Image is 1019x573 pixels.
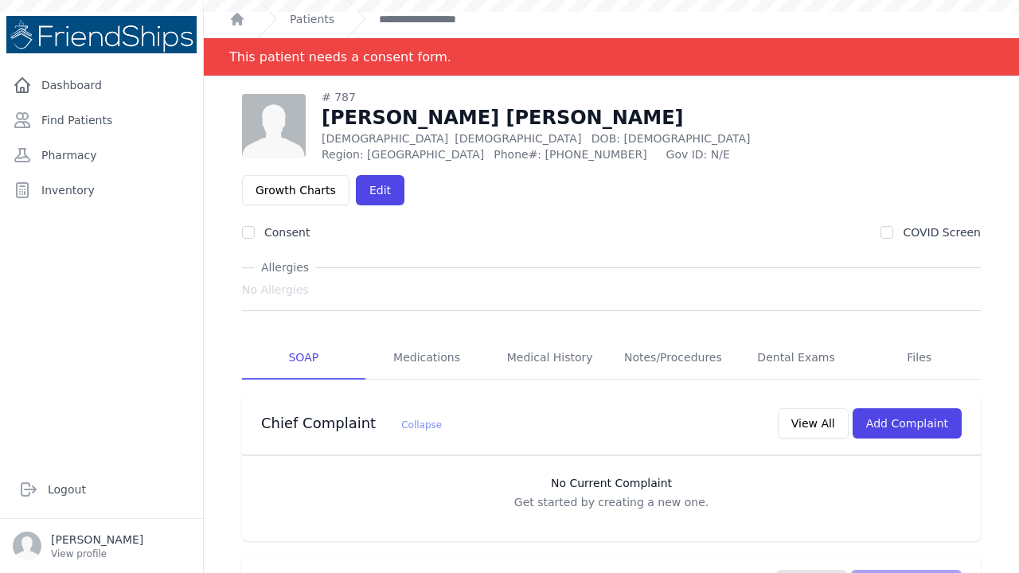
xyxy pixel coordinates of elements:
[242,175,349,205] a: Growth Charts
[494,146,656,162] span: Phone#: [PHONE_NUMBER]
[322,105,838,131] h1: [PERSON_NAME] [PERSON_NAME]
[735,337,858,380] a: Dental Exams
[6,139,197,171] a: Pharmacy
[261,414,442,433] h3: Chief Complaint
[6,69,197,101] a: Dashboard
[242,337,365,380] a: SOAP
[455,132,581,145] span: [DEMOGRAPHIC_DATA]
[258,494,965,510] p: Get started by creating a new one.
[13,532,190,560] a: [PERSON_NAME] View profile
[365,337,489,380] a: Medications
[13,474,190,505] a: Logout
[356,175,404,205] a: Edit
[242,94,306,158] img: person-242608b1a05df3501eefc295dc1bc67a.jpg
[857,337,981,380] a: Files
[778,408,849,439] button: View All
[666,146,838,162] span: Gov ID: N/E
[903,226,981,239] label: COVID Screen
[242,337,981,380] nav: Tabs
[51,548,143,560] p: View profile
[51,532,143,548] p: [PERSON_NAME]
[488,337,611,380] a: Medical History
[229,38,451,76] div: This patient needs a consent form.
[322,146,484,162] span: Region: [GEOGRAPHIC_DATA]
[591,132,751,145] span: DOB: [DEMOGRAPHIC_DATA]
[6,174,197,206] a: Inventory
[6,16,197,53] img: Medical Missions EMR
[290,11,334,27] a: Patients
[322,131,838,146] p: [DEMOGRAPHIC_DATA]
[242,282,309,298] span: No Allergies
[322,89,838,105] div: # 787
[204,38,1019,76] div: Notification
[258,475,965,491] h3: No Current Complaint
[611,337,735,380] a: Notes/Procedures
[255,259,315,275] span: Allergies
[6,104,197,136] a: Find Patients
[853,408,962,439] button: Add Complaint
[401,419,442,431] span: Collapse
[264,226,310,239] label: Consent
